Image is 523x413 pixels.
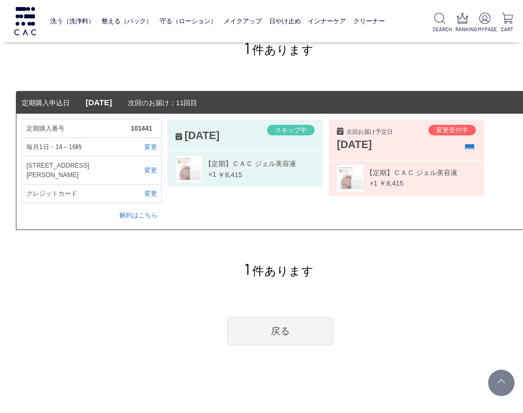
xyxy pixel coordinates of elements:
a: メイクアップ [224,10,262,32]
div: [DATE] [176,130,219,141]
span: 変更受付中 [436,126,468,134]
span: 【定期】ＣＡＣ ジェル美容液 [363,168,457,178]
span: ×1 [363,178,378,189]
a: 戻る [227,317,333,345]
a: 変更 [131,189,157,198]
span: [STREET_ADDRESS][PERSON_NAME] [26,161,131,180]
a: 守る（ローション） [160,10,217,32]
p: MYPAGE [478,25,492,33]
span: 定期購入番号 [26,124,131,133]
a: 整える（パック） [102,10,152,32]
span: ×1 [202,169,216,180]
a: 日やけ止め [269,10,301,32]
span: 毎月1日・14～16時 [26,142,131,152]
a: 解約はこちら [120,212,158,219]
span: ￥8,415 [379,179,403,187]
span: 件あります [244,264,314,278]
a: 洗う（洗浄料） [50,10,95,32]
a: 変更 [131,166,157,175]
p: RANKING [455,25,470,33]
span: 1 [244,38,250,57]
span: ￥8,415 [218,170,242,178]
a: 変更 [131,142,157,152]
span: 101441 [131,124,157,133]
span: クレジットカード [26,189,131,198]
img: logo [13,7,38,35]
a: MYPAGE [478,13,492,33]
p: CART [500,25,515,33]
a: CART [500,13,515,33]
span: 件あります [244,43,314,57]
span: スキップ中 [275,126,307,134]
a: RANKING [455,13,470,33]
span: 定期購入申込日 [22,99,70,107]
p: SEARCH [433,25,447,33]
div: [DATE] [337,136,422,152]
a: SEARCH [433,13,447,33]
a: クリーナー [353,10,385,32]
div: 次回お届け予定日 [337,127,422,136]
img: 060058t.jpg [176,156,202,182]
span: 【定期】ＣＡＣ ジェル美容液 [202,159,296,169]
span: 1 [244,259,250,278]
img: 060058t.jpg [337,165,363,191]
span: [DATE] [86,98,112,107]
a: インナーケア [308,10,346,32]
